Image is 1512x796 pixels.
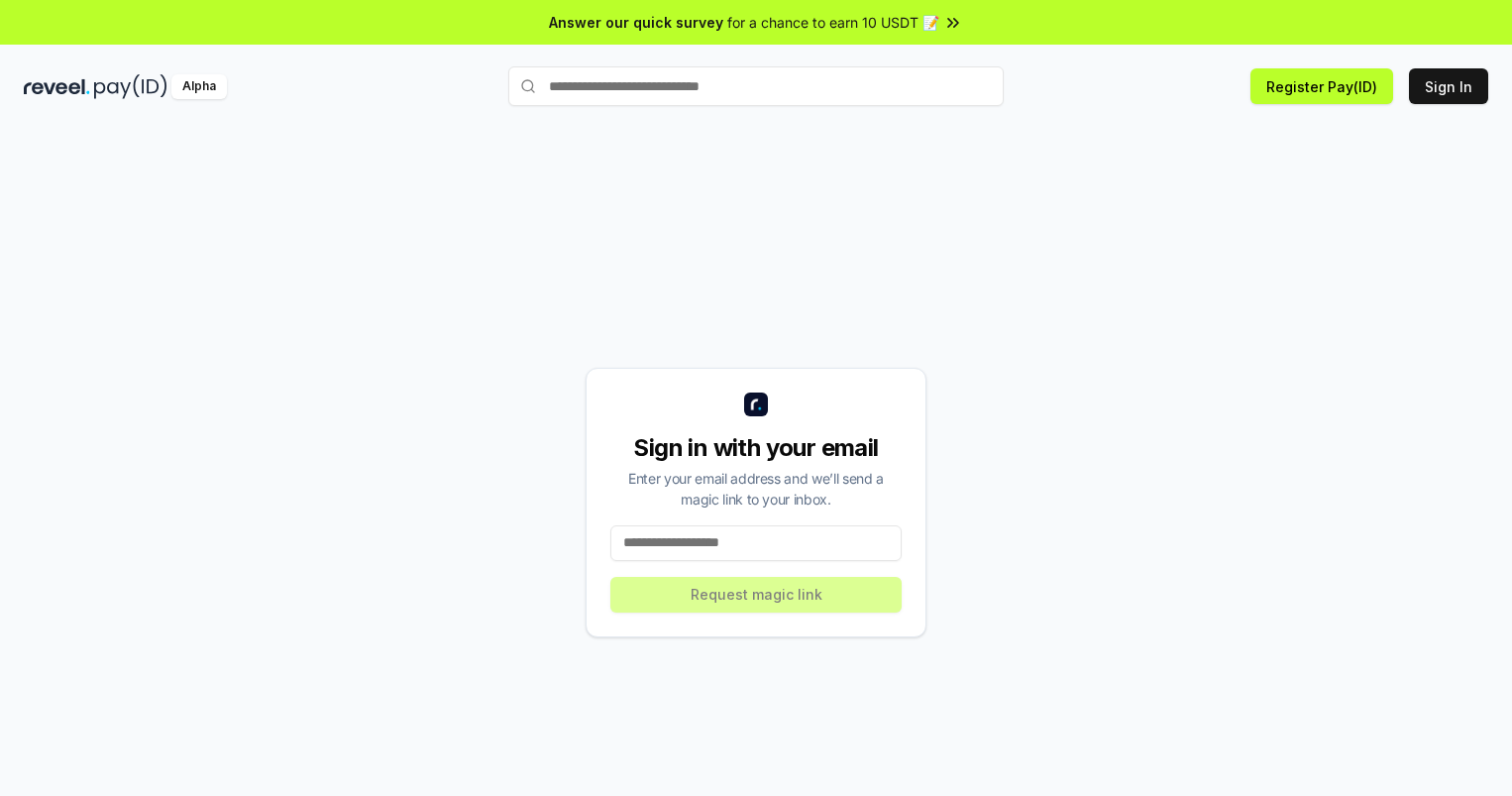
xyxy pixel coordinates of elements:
button: Sign In [1409,68,1488,104]
button: Register Pay(ID) [1250,68,1393,104]
img: pay_id [94,74,167,99]
div: Enter your email address and we’ll send a magic link to your inbox. [610,468,902,510]
img: logo_small [744,393,768,416]
div: Sign in with your email [610,432,902,464]
span: for a chance to earn 10 USDT 📝 [727,12,939,33]
img: reveel_dark [24,74,90,99]
span: Answer our quick survey [549,12,723,33]
div: Alpha [171,74,227,99]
